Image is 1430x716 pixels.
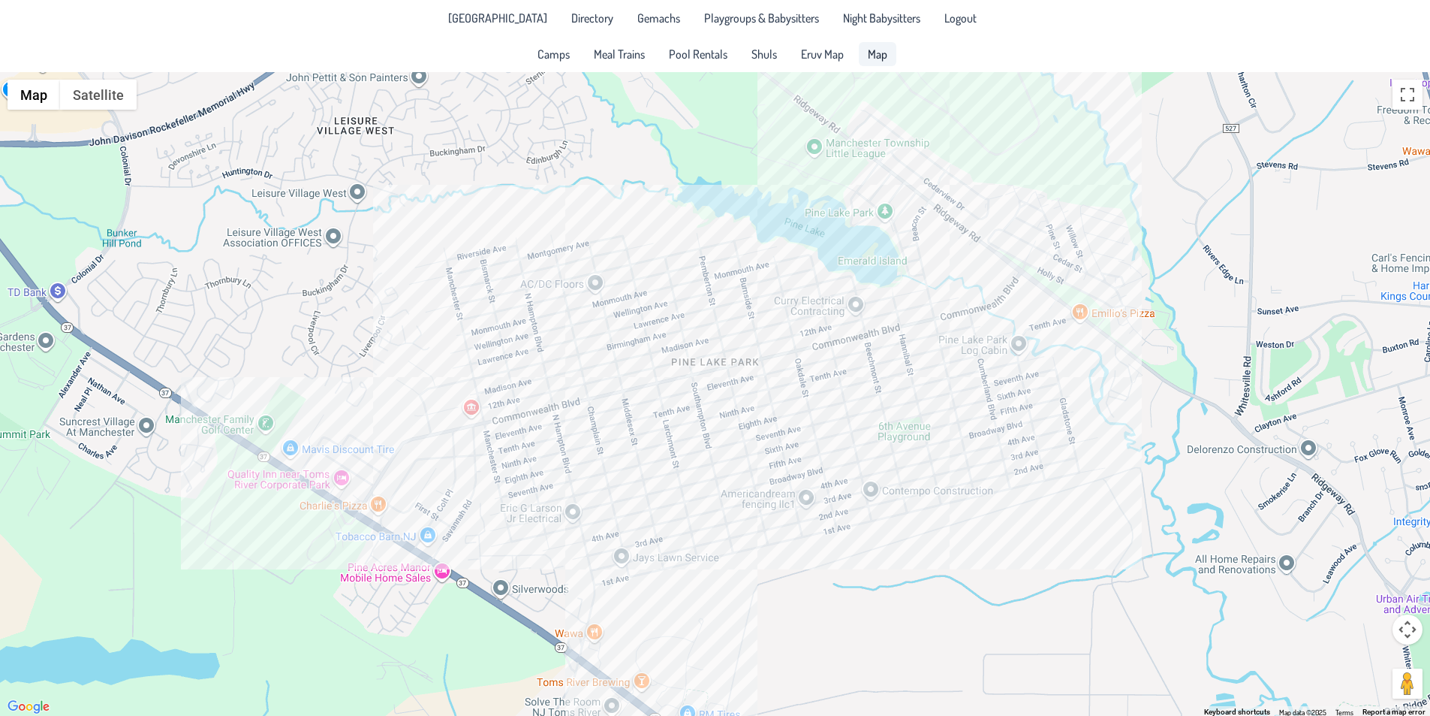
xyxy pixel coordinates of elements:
span: Map [868,48,887,60]
a: Report a map error [1362,708,1425,716]
a: [GEOGRAPHIC_DATA] [439,6,556,30]
a: Camps [528,42,579,66]
span: Directory [571,12,613,24]
a: Meal Trains [585,42,654,66]
span: Gemachs [637,12,680,24]
span: Shuls [751,48,777,60]
span: Night Babysitters [843,12,920,24]
a: Night Babysitters [834,6,929,30]
span: Playgroups & Babysitters [704,12,819,24]
button: Show satellite imagery [60,80,137,110]
button: Toggle fullscreen view [1392,80,1422,110]
span: Camps [537,48,570,60]
button: Map camera controls [1392,615,1422,645]
a: Directory [562,6,622,30]
a: Shuls [742,42,786,66]
span: Eruv Map [801,48,844,60]
button: Drag Pegman onto the map to open Street View [1392,669,1422,699]
li: Pine Lake Park [439,6,556,30]
a: Map [859,42,896,66]
a: Pool Rentals [660,42,736,66]
button: Show street map [8,80,60,110]
li: Logout [935,6,986,30]
a: Eruv Map [792,42,853,66]
span: Meal Trains [594,48,645,60]
span: [GEOGRAPHIC_DATA] [448,12,547,24]
a: Playgroups & Babysitters [695,6,828,30]
span: Logout [944,12,977,24]
a: Gemachs [628,6,689,30]
span: Pool Rentals [669,48,727,60]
